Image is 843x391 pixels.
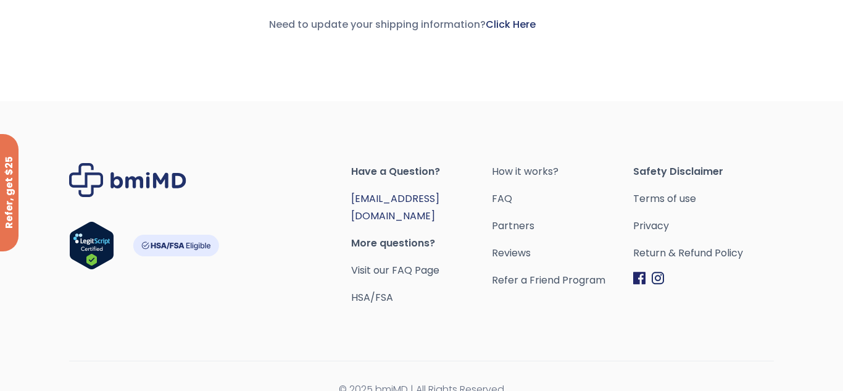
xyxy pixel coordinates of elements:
a: Terms of use [633,190,774,208]
a: HSA/FSA [351,290,393,305]
span: More questions? [351,235,492,252]
a: Refer a Friend Program [492,272,633,289]
a: FAQ [492,190,633,208]
a: Visit our FAQ Page [351,263,439,277]
img: Verify Approval for www.bmimd.com [69,221,114,270]
img: Instagram [652,272,664,285]
span: Have a Question? [351,163,492,180]
span: Safety Disclaimer [633,163,774,180]
img: Brand Logo [69,163,186,197]
a: Verify LegitScript Approval for www.bmimd.com [69,221,114,275]
a: Click Here [486,17,536,32]
span: Need to update your shipping information? [269,17,536,32]
img: HSA-FSA [133,235,219,256]
img: Facebook [633,272,646,285]
a: How it works? [492,163,633,180]
a: Return & Refund Policy [633,245,774,262]
a: Partners [492,217,633,235]
a: Reviews [492,245,633,262]
a: [EMAIL_ADDRESS][DOMAIN_NAME] [351,191,439,223]
a: Privacy [633,217,774,235]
